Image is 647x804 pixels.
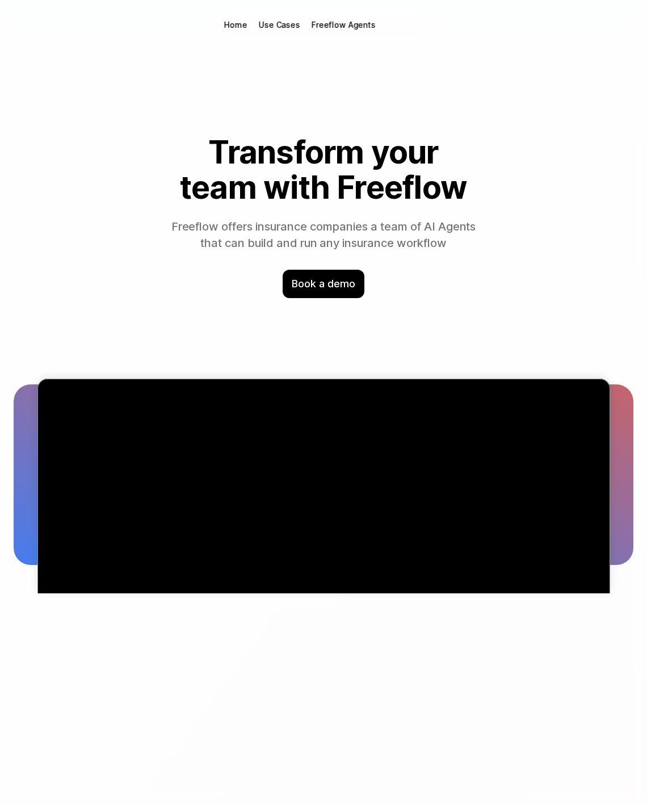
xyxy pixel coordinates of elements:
[37,379,610,593] div: Visual chart illustrating a 78% increase in efficiency across 33 regions between 2021 and 2024, w...
[292,277,355,291] p: Book a demo
[283,270,364,298] div: Book a demo
[169,219,478,252] p: Freeflow offers insurance companies a team of AI Agents that can build and run any insurance work...
[306,17,381,33] a: Freeflow Agents
[258,19,300,31] p: Use Cases
[224,19,247,31] p: Home
[169,135,478,205] h1: Transform your team with Freeflow
[312,19,376,31] p: Freeflow Agents
[253,17,305,33] button: Use Cases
